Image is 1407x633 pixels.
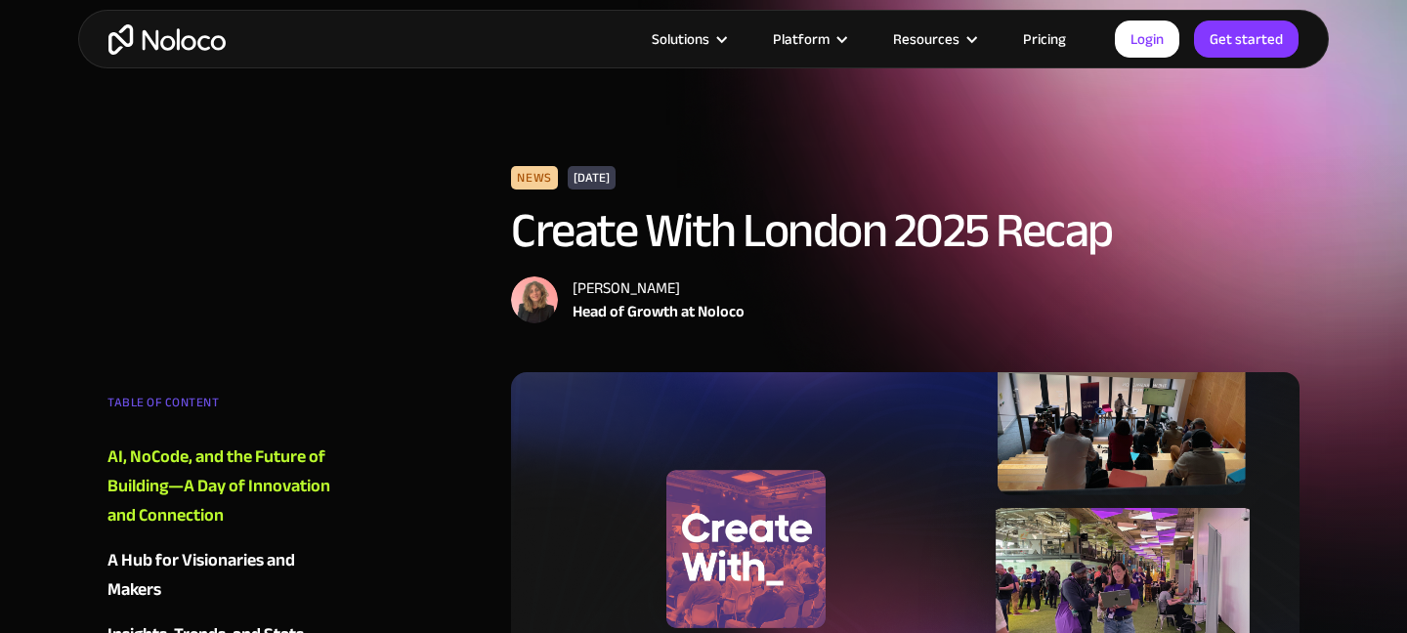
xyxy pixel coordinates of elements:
[652,26,709,52] div: Solutions
[1115,21,1179,58] a: Login
[1194,21,1299,58] a: Get started
[773,26,830,52] div: Platform
[107,546,344,605] a: A Hub for Visionaries and Makers
[999,26,1090,52] a: Pricing
[511,166,558,190] div: News
[108,24,226,55] a: home
[573,300,745,323] div: Head of Growth at Noloco
[893,26,959,52] div: Resources
[511,204,1300,257] h1: Create With London 2025 Recap
[869,26,999,52] div: Resources
[573,276,745,300] div: [PERSON_NAME]
[107,443,344,530] a: AI, NoCode, and the Future of Building—A Day of Innovation and Connection
[748,26,869,52] div: Platform
[107,388,344,427] div: TABLE OF CONTENT
[568,166,616,190] div: [DATE]
[627,26,748,52] div: Solutions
